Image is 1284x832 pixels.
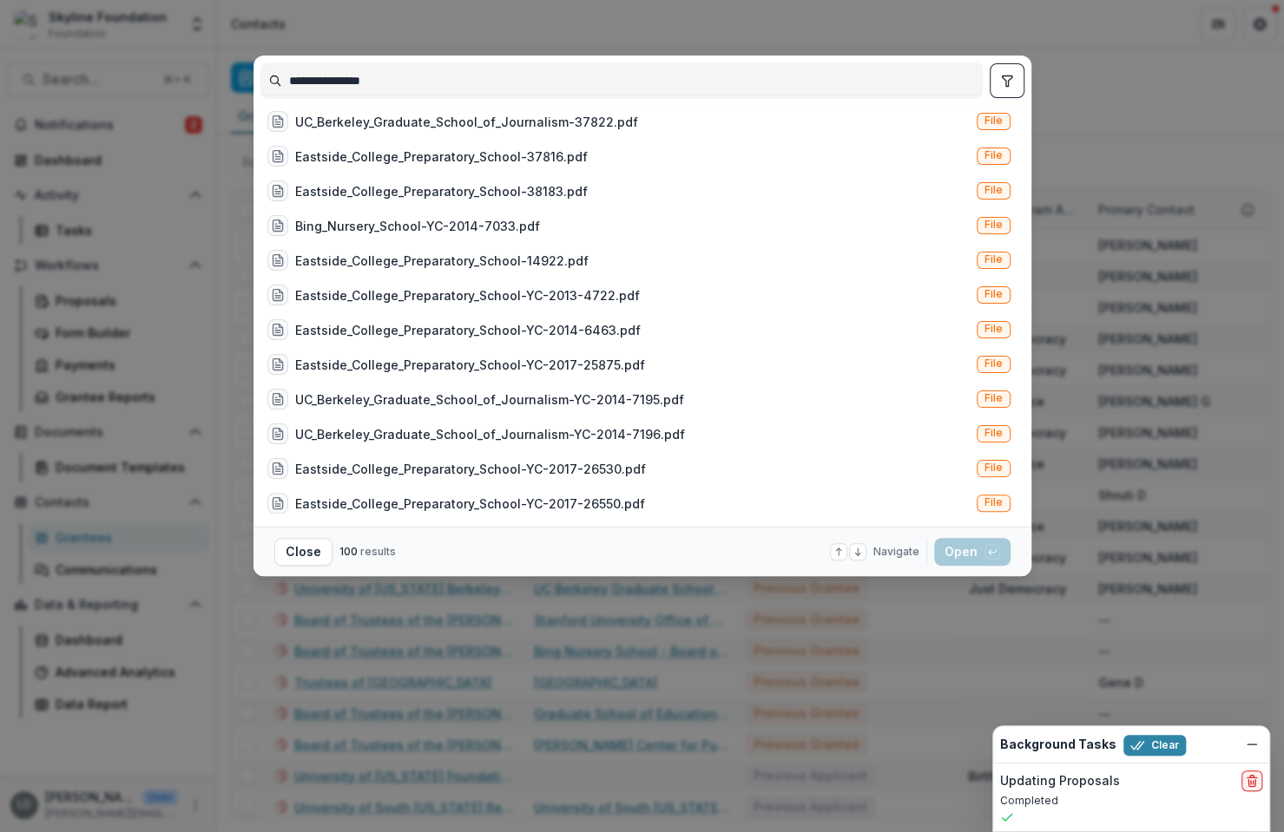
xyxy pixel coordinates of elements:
span: Navigate [873,544,919,560]
span: File [984,219,1003,231]
div: Eastside_College_Preparatory_School-38183.pdf [295,182,588,200]
div: Eastside_College_Preparatory_School-YC-2017-26550.pdf [295,495,645,513]
button: Open [934,538,1011,566]
span: File [984,149,1003,161]
span: File [984,462,1003,474]
span: 100 [339,545,358,558]
span: File [984,288,1003,300]
span: File [984,427,1003,439]
span: results [360,545,396,558]
p: Completed [1000,793,1262,809]
span: File [984,392,1003,404]
div: Eastside_College_Preparatory_School-YC-2017-26530.pdf [295,460,646,478]
span: File [984,357,1003,370]
button: Clear [1123,735,1186,756]
div: Eastside_College_Preparatory_School-14922.pdf [295,252,589,270]
button: Dismiss [1241,734,1262,755]
div: UC_Berkeley_Graduate_School_of_Journalism-37822.pdf [295,113,638,131]
button: toggle filters [990,63,1024,98]
div: Eastside_College_Preparatory_School-YC-2014-6463.pdf [295,321,641,339]
div: UC_Berkeley_Graduate_School_of_Journalism-YC-2014-7196.pdf [295,425,685,443]
div: Eastside_College_Preparatory_School-YC-2013-4722.pdf [295,286,640,305]
span: File [984,184,1003,196]
button: delete [1241,770,1262,791]
h2: Background Tasks [1000,737,1116,752]
span: File [984,323,1003,335]
button: Close [274,538,333,566]
span: File [984,496,1003,508]
div: Eastside_College_Preparatory_School-YC-2017-25875.pdf [295,356,645,374]
span: File [984,115,1003,127]
div: UC_Berkeley_Graduate_School_of_Journalism-YC-2014-7195.pdf [295,390,684,409]
h2: Updating Proposals [1000,774,1120,789]
div: Eastside_College_Preparatory_School-37816.pdf [295,147,588,166]
div: Bing_Nursery_School-YC-2014-7033.pdf [295,217,540,235]
span: File [984,253,1003,265]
